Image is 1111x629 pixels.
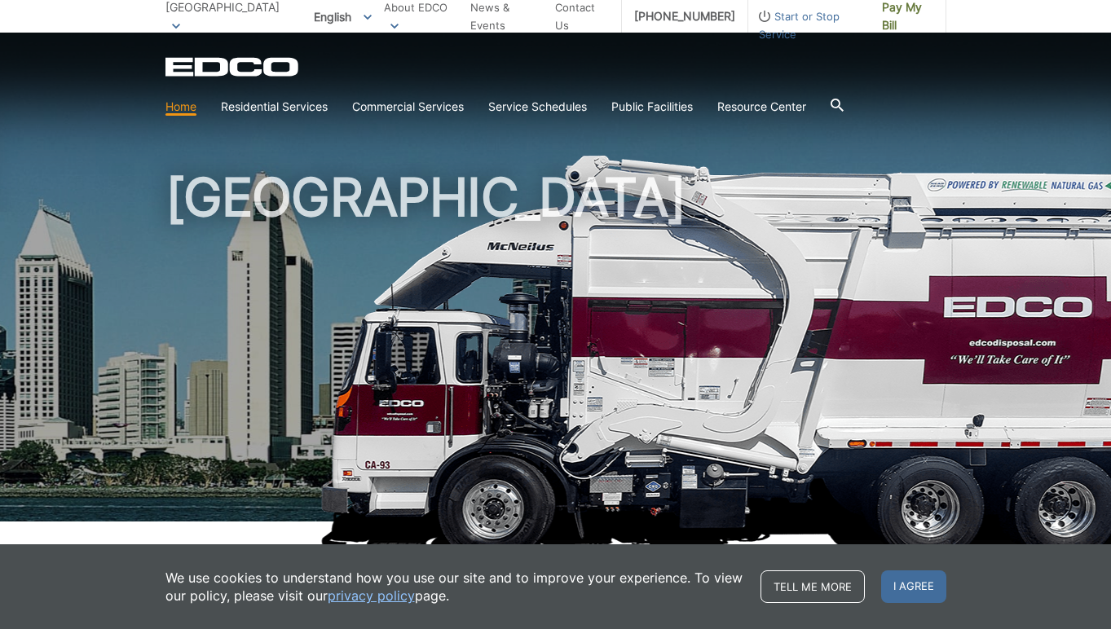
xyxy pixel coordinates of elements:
[328,587,415,605] a: privacy policy
[352,98,464,116] a: Commercial Services
[717,98,806,116] a: Resource Center
[165,98,196,116] a: Home
[165,171,946,529] h1: [GEOGRAPHIC_DATA]
[302,3,384,30] span: English
[488,98,587,116] a: Service Schedules
[761,570,865,603] a: Tell me more
[611,98,693,116] a: Public Facilities
[881,570,946,603] span: I agree
[221,98,328,116] a: Residential Services
[165,57,301,77] a: EDCD logo. Return to the homepage.
[165,569,744,605] p: We use cookies to understand how you use our site and to improve your experience. To view our pol...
